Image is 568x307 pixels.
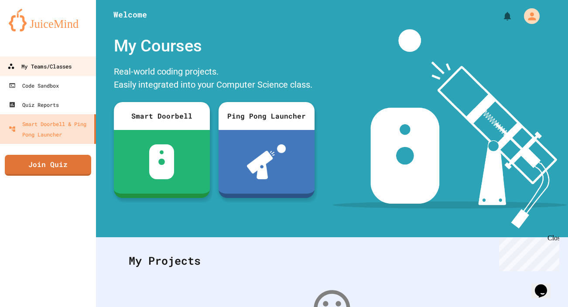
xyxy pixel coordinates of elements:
img: banner-image-my-projects.png [333,29,567,229]
div: My Notifications [486,9,515,24]
iframe: chat widget [496,234,559,271]
div: Quiz Reports [9,99,59,110]
div: My Projects [120,244,544,278]
div: Chat with us now!Close [3,3,60,55]
img: sdb-white.svg [149,144,174,179]
div: My Account [515,6,542,26]
div: Code Sandbox [9,80,59,91]
div: My Courses [109,29,319,63]
div: Real-world coding projects. Easily integrated into your Computer Science class. [109,63,319,96]
img: ppl-with-ball.png [247,144,286,179]
div: My Teams/Classes [7,61,72,72]
div: Smart Doorbell & Ping Pong Launcher [9,119,91,140]
iframe: chat widget [531,272,559,298]
img: logo-orange.svg [9,9,87,31]
div: Smart Doorbell [114,102,210,130]
a: Join Quiz [5,155,91,176]
div: Ping Pong Launcher [219,102,315,130]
